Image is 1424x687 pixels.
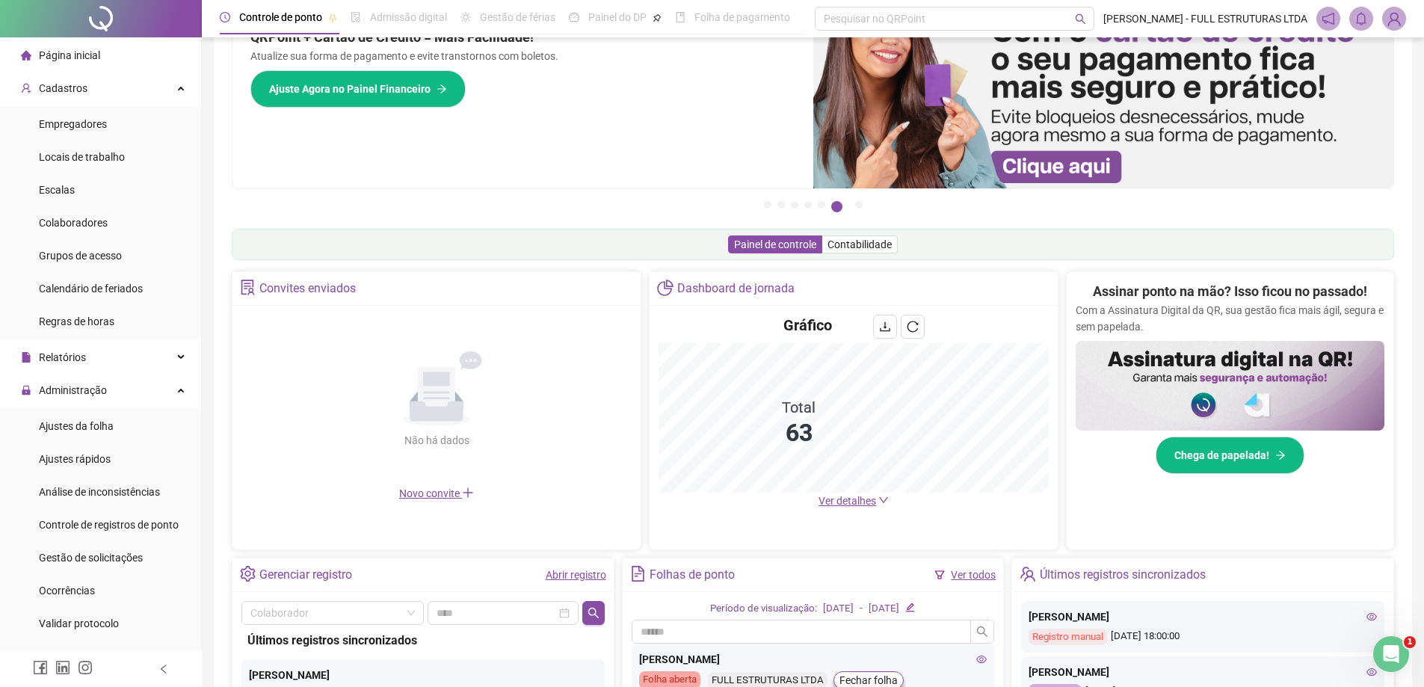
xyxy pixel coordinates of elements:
span: left [158,664,169,674]
span: pushpin [653,13,662,22]
span: sun [460,12,471,22]
span: setting [240,566,256,582]
span: search [588,607,600,619]
span: Controle de registros de ponto [39,519,179,531]
div: [PERSON_NAME] [1029,664,1377,680]
span: Painel do DP [588,11,647,23]
h2: Assinar ponto na mão? Isso ficou no passado! [1093,281,1367,302]
p: Atualize sua forma de pagamento e evite transtornos com boletos. [250,48,795,64]
p: Com a Assinatura Digital da QR, sua gestão fica mais ágil, segura e sem papelada. [1076,302,1384,335]
span: book [675,12,685,22]
span: Painel de controle [734,238,816,250]
div: [DATE] [869,601,899,617]
span: Empregadores [39,118,107,130]
div: Convites enviados [259,276,356,301]
iframe: Intercom live chat [1373,636,1409,672]
span: search [1075,13,1086,25]
span: reload [907,321,919,333]
div: Folhas de ponto [650,562,735,588]
span: Link para registro rápido [39,650,152,662]
div: [PERSON_NAME] [1029,609,1377,625]
span: user-add [21,83,31,93]
span: filter [934,570,945,580]
span: Ajuste Agora no Painel Financeiro [269,81,431,97]
span: Ajustes da folha [39,420,114,432]
div: Registro manual [1029,629,1107,646]
a: Abrir registro [546,569,606,581]
span: [PERSON_NAME] - FULL ESTRUTURAS LTDA [1103,10,1307,27]
button: 6 [831,201,842,212]
div: - [860,601,863,617]
span: pushpin [328,13,337,22]
span: Colaboradores [39,217,108,229]
img: banner%2F75947b42-3b94-469c-a360-407c2d3115d7.png [813,9,1394,188]
a: Ver todos [951,569,996,581]
span: Ocorrências [39,585,95,597]
span: Controle de ponto [239,11,322,23]
span: bell [1354,12,1368,25]
img: 71489 [1383,7,1405,30]
span: Folha de pagamento [694,11,790,23]
span: Página inicial [39,49,100,61]
span: Contabilidade [827,238,892,250]
span: Novo convite [399,487,474,499]
span: eye [1366,611,1377,622]
div: Não há dados [368,432,505,449]
span: eye [976,654,987,665]
span: clock-circle [220,12,230,22]
span: Cadastros [39,82,87,94]
button: 4 [804,201,812,209]
span: plus [462,487,474,499]
span: search [976,626,988,638]
span: Gestão de solicitações [39,552,143,564]
button: 3 [791,201,798,209]
h4: Gráfico [783,315,832,336]
span: file [21,352,31,363]
button: Ajuste Agora no Painel Financeiro [250,70,466,108]
div: [PERSON_NAME] [639,651,987,668]
span: Análise de inconsistências [39,486,160,498]
span: file-done [351,12,361,22]
span: eye [1366,667,1377,677]
span: solution [240,280,256,295]
div: Dashboard de jornada [677,276,795,301]
span: Chega de papelada! [1174,447,1269,463]
img: banner%2F02c71560-61a6-44d4-94b9-c8ab97240462.png [1076,341,1384,431]
span: Relatórios [39,351,86,363]
button: 2 [777,201,785,209]
div: [DATE] 18:00:00 [1029,629,1377,646]
span: Regras de horas [39,315,114,327]
span: team [1020,566,1035,582]
span: Validar protocolo [39,617,119,629]
span: edit [905,603,915,612]
span: Escalas [39,184,75,196]
button: 7 [855,201,863,209]
span: Grupos de acesso [39,250,122,262]
span: home [21,50,31,61]
div: Gerenciar registro [259,562,352,588]
span: Calendário de feriados [39,283,143,295]
span: download [879,321,891,333]
span: Admissão digital [370,11,447,23]
div: Últimos registros sincronizados [247,631,599,650]
span: facebook [33,660,48,675]
span: down [878,495,889,505]
a: Ver detalhes down [819,495,889,507]
span: lock [21,385,31,395]
button: 5 [818,201,825,209]
span: file-text [630,566,646,582]
span: dashboard [569,12,579,22]
span: 1 [1404,636,1416,648]
span: arrow-right [437,84,447,94]
span: instagram [78,660,93,675]
div: Período de visualização: [710,601,817,617]
span: Ajustes rápidos [39,453,111,465]
span: Locais de trabalho [39,151,125,163]
button: 1 [764,201,771,209]
span: Administração [39,384,107,396]
div: Últimos registros sincronizados [1040,562,1206,588]
div: [DATE] [823,601,854,617]
h2: QRPoint + Cartão de Crédito = Mais Facilidade! [250,27,795,48]
span: arrow-right [1275,450,1286,460]
span: linkedin [55,660,70,675]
